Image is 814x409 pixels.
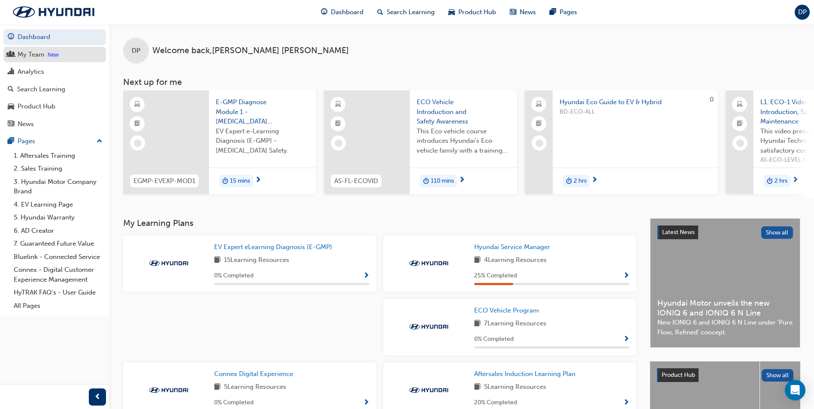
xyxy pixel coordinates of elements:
span: duration-icon [767,176,773,187]
span: book-icon [214,255,221,266]
span: 110 mins [431,176,454,186]
span: booktick-icon [536,118,542,129]
a: 2. Sales Training [10,162,106,175]
a: Analytics [3,64,106,80]
span: Connex Digital Experience [214,370,293,378]
a: Product HubShow all [657,368,793,382]
span: Show Progress [623,336,629,343]
button: Show Progress [623,271,629,281]
span: guage-icon [8,33,14,41]
a: Connex - Digital Customer Experience Management [10,263,106,286]
div: My Team [18,50,45,60]
a: Latest NewsShow allHyundai Motor unveils the new IONIQ 6 and IONIQ 6 N LineNew IONIQ 6 and IONIQ ... [650,218,800,348]
span: booktick-icon [134,118,140,129]
span: New IONIQ 6 and IONIQ 6 N Line under ‘Pure Flow, Refined’ concept. [657,318,793,337]
div: News [18,119,34,129]
h3: Next up for me [109,77,814,87]
a: Aftersales Induction Learning Plan [474,369,579,379]
a: EGMP-EVEXP-MOD1E-GMP Diagnose Module 1 - [MEDICAL_DATA] SafetyEV Expert e-Learning Diagnosis (E-G... [123,90,316,194]
a: search-iconSearch Learning [370,3,442,21]
span: learningResourceType_ELEARNING-icon [134,99,140,110]
span: learningResourceType_ELEARNING-icon [335,99,341,110]
span: up-icon [97,136,103,147]
a: guage-iconDashboard [314,3,370,21]
img: Trak [405,322,452,331]
span: book-icon [474,382,481,393]
span: duration-icon [423,176,429,187]
a: Latest NewsShow all [657,226,793,239]
span: ECO Vehicle Introduction and Safety Awareness [417,97,510,126]
span: DP [132,46,140,56]
a: Dashboard [3,29,106,45]
span: 0 % Completed [214,271,254,281]
a: Hyundai Service Manager [474,242,554,252]
a: 6. AD Creator [10,224,106,238]
img: Trak [145,259,192,268]
div: Product Hub [18,102,55,111]
a: news-iconNews [503,3,543,21]
a: ECO Vehicle Program [474,306,542,316]
span: next-icon [591,177,598,184]
span: learningRecordVerb_NONE-icon [536,139,543,147]
span: 2 hrs [775,176,787,186]
a: HyTRAK FAQ's - User Guide [10,286,106,299]
span: News [520,7,536,17]
a: All Pages [10,299,106,313]
span: Product Hub [662,371,695,379]
a: Search Learning [3,81,106,97]
span: Show Progress [363,272,369,280]
span: EV Expert eLearning Diagnosis (E-GMP) [214,243,332,251]
span: Show Progress [623,399,629,407]
a: 3. Hyundai Motor Company Brand [10,175,106,198]
span: Pages [560,7,577,17]
a: AS-FL-ECOVIDECO Vehicle Introduction and Safety AwarenessThis Eco vehicle course introduces Hyund... [324,90,517,194]
span: Dashboard [331,7,363,17]
span: book-icon [474,319,481,329]
div: Pages [18,136,35,146]
a: Product Hub [3,99,106,114]
span: book-icon [474,255,481,266]
span: guage-icon [321,7,327,18]
span: news-icon [510,7,516,18]
span: chart-icon [8,68,14,76]
span: Aftersales Induction Learning Plan [474,370,575,378]
div: Tooltip anchor [46,51,61,59]
span: Welcome back , [PERSON_NAME] [PERSON_NAME] [152,46,349,56]
a: 1. Aftersales Training [10,149,106,162]
span: car-icon [448,7,455,18]
div: Search Learning [17,84,65,94]
a: pages-iconPages [543,3,584,21]
span: car-icon [8,103,14,111]
span: 15 mins [230,176,250,186]
span: 4 Learning Resources [484,255,547,266]
span: Show Progress [623,272,629,280]
button: Show all [762,369,794,382]
span: search-icon [377,7,383,18]
button: Show Progress [363,397,369,408]
span: BD-ECO-ALL [560,107,711,117]
span: pages-icon [550,7,556,18]
span: DP [798,7,807,17]
span: 25 % Completed [474,271,517,281]
span: EV Expert e-Learning Diagnosis (E-GMP) - [MEDICAL_DATA] Safety. [216,126,309,156]
span: next-icon [792,177,799,184]
img: Trak [145,386,192,394]
span: learningRecordVerb_NONE-icon [335,139,342,147]
button: DP [795,5,810,20]
span: next-icon [459,177,465,184]
span: duration-icon [566,176,572,187]
img: Trak [4,3,103,21]
span: learningRecordVerb_NONE-icon [134,139,142,147]
span: news-icon [8,120,14,128]
span: booktick-icon [737,118,743,129]
span: search-icon [8,86,14,93]
span: pages-icon [8,138,14,145]
span: 2 hrs [574,176,587,186]
span: 20 % Completed [474,398,517,408]
button: Show Progress [623,397,629,408]
span: ECO Vehicle Program [474,307,539,314]
a: 5. Hyundai Warranty [10,211,106,224]
span: Latest News [662,229,695,236]
button: DashboardMy TeamAnalyticsSearch LearningProduct HubNews [3,27,106,133]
